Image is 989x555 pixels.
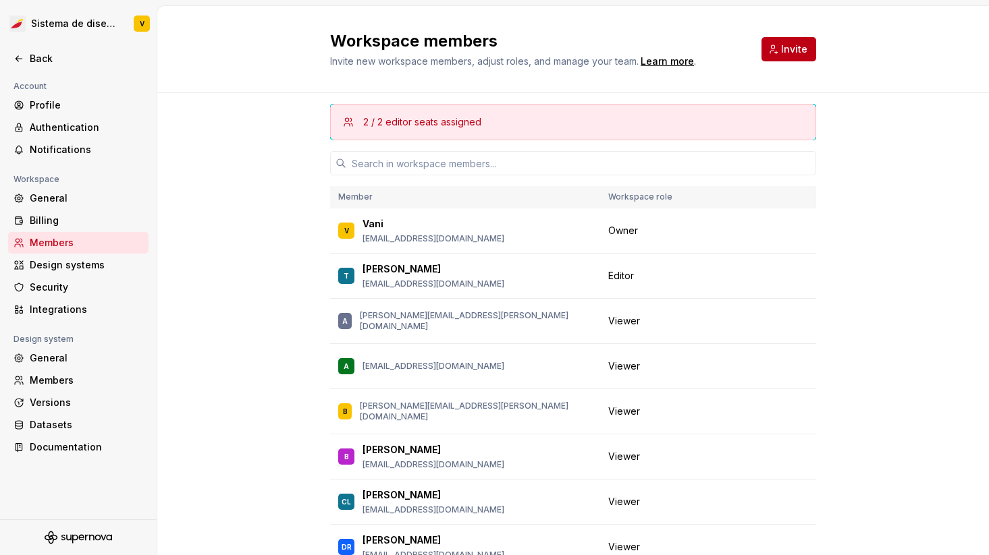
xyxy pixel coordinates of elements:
[641,55,694,68] a: Learn more
[8,331,79,347] div: Design system
[330,186,600,208] th: Member
[30,303,143,316] div: Integrations
[608,314,640,328] span: Viewer
[363,459,504,470] p: [EMAIL_ADDRESS][DOMAIN_NAME]
[342,314,348,328] div: A
[30,98,143,112] div: Profile
[363,488,441,502] p: [PERSON_NAME]
[608,450,640,463] span: Viewer
[608,224,638,237] span: Owner
[600,186,703,208] th: Workspace role
[8,436,149,458] a: Documentation
[8,370,149,391] a: Members
[9,16,26,32] img: 55604660-494d-44a9-beb2-692398e9940a.png
[608,495,640,508] span: Viewer
[8,392,149,413] a: Versions
[8,232,149,254] a: Members
[342,540,352,554] div: DR
[30,121,143,134] div: Authentication
[360,310,592,332] p: [PERSON_NAME][EMAIL_ADDRESS][PERSON_NAME][DOMAIN_NAME]
[8,171,65,187] div: Workspace
[363,361,504,372] p: [EMAIL_ADDRESS][DOMAIN_NAME]
[608,405,640,418] span: Viewer
[30,418,143,432] div: Datasets
[30,52,143,65] div: Back
[8,254,149,276] a: Design systems
[363,262,441,276] p: [PERSON_NAME]
[346,151,816,175] input: Search in workspace members...
[8,414,149,436] a: Datasets
[30,258,143,272] div: Design systems
[8,94,149,116] a: Profile
[30,236,143,250] div: Members
[8,48,149,69] a: Back
[3,9,154,38] button: Sistema de diseño IberiaV
[31,17,117,30] div: Sistema de diseño Iberia
[761,37,816,61] button: Invite
[8,139,149,160] a: Notifications
[30,351,143,365] div: General
[781,42,807,56] span: Invite
[8,210,149,231] a: Billing
[8,276,149,298] a: Security
[363,217,383,231] p: Vani
[30,440,143,454] div: Documentation
[363,233,504,244] p: [EMAIL_ADDRESS][DOMAIN_NAME]
[343,405,348,418] div: B
[608,540,640,554] span: Viewer
[363,504,504,515] p: [EMAIL_ADDRESS][DOMAIN_NAME]
[8,78,52,94] div: Account
[363,279,504,289] p: [EMAIL_ADDRESS][DOMAIN_NAME]
[363,115,481,129] div: 2 / 2 editor seats assigned
[30,143,143,156] div: Notifications
[8,187,149,209] a: General
[344,224,349,237] div: V
[30,281,143,294] div: Security
[30,374,143,387] div: Members
[608,269,634,283] span: Editor
[344,359,349,373] div: A
[330,30,745,52] h2: Workspace members
[342,495,351,508] div: CL
[639,57,696,67] span: .
[330,55,639,67] span: Invite new workspace members, adjust roles, and manage your team.
[344,450,349,463] div: B
[30,214,143,227] div: Billing
[30,396,143,409] div: Versions
[363,533,441,547] p: [PERSON_NAME]
[344,269,349,283] div: T
[45,531,112,544] svg: Supernova Logo
[30,192,143,205] div: General
[140,18,144,29] div: V
[360,401,592,422] p: [PERSON_NAME][EMAIL_ADDRESS][PERSON_NAME][DOMAIN_NAME]
[8,347,149,369] a: General
[8,299,149,320] a: Integrations
[8,117,149,138] a: Authentication
[363,443,441,457] p: [PERSON_NAME]
[608,359,640,373] span: Viewer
